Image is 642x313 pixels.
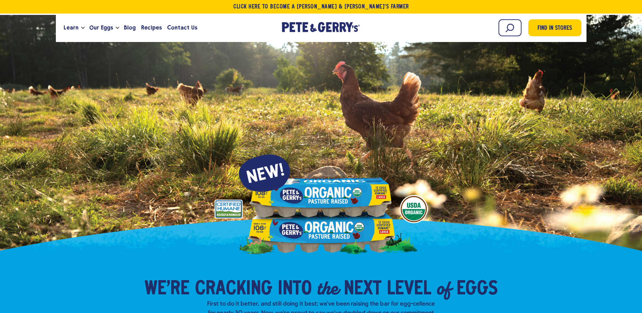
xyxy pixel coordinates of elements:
a: Our Eggs [87,19,116,37]
a: Recipes [138,19,164,37]
button: Open the dropdown menu for Learn [81,27,85,29]
span: Our Eggs [89,23,113,32]
span: Blog [124,23,136,32]
a: Blog [121,19,138,37]
span: Find in Stores [537,24,572,33]
em: the [317,276,338,300]
a: Find in Stores [528,19,581,36]
a: Learn [61,19,81,37]
span: Learn [64,23,79,32]
span: We’re [145,279,190,299]
input: Search [499,19,522,36]
span: Next [344,279,381,299]
span: Contact Us [167,23,197,32]
a: Contact Us [164,19,200,37]
span: Cracking [195,279,272,299]
span: Recipes [141,23,162,32]
span: into [278,279,312,299]
span: Eggs​ [457,279,498,299]
em: of [437,276,451,300]
button: Open the dropdown menu for Our Eggs [116,27,119,29]
span: Level [387,279,431,299]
